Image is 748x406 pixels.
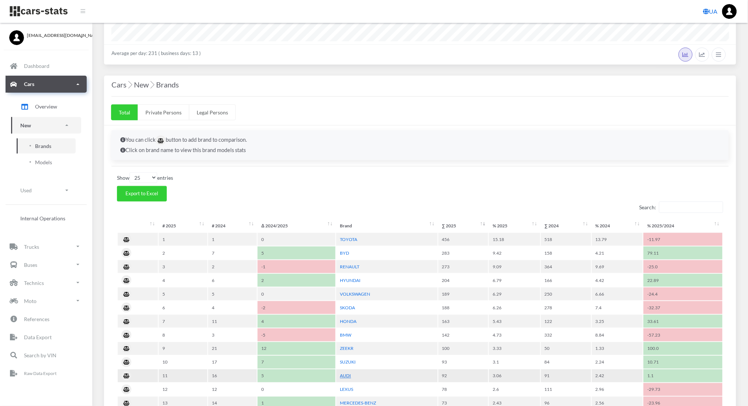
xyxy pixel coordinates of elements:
td: 0 [258,233,335,246]
td: 11 [159,369,207,382]
td: 50 [541,342,591,355]
a: [EMAIL_ADDRESS][DOMAIN_NAME] [9,30,83,39]
a: Buses [6,256,87,273]
select: Showentries [130,172,157,183]
span: Models [35,158,52,166]
td: -24.4 [644,288,723,300]
a: MERCEDES-BENZ [340,400,376,406]
td: 158 [541,247,591,259]
td: 5 [258,247,335,259]
a: Technics [6,274,87,291]
td: 3.33 [489,342,540,355]
td: 33.61 [644,315,723,328]
td: 364 [541,260,591,273]
td: 78 [438,383,489,396]
p: Buses [24,260,37,269]
td: -1 [258,260,335,273]
p: Used [20,186,32,195]
td: 6 [208,274,257,287]
input: Search: [659,202,723,213]
a: Legal Persons [189,104,236,120]
a: UA [700,4,721,19]
td: 0 [258,383,335,396]
a: LEXUS [340,387,353,392]
td: -2 [258,301,335,314]
a: Search by VIN [6,347,87,364]
a: HYUNDAI [340,278,361,283]
td: -32.37 [644,301,723,314]
a: Models [17,155,76,170]
th: ∑&nbsp;2025: activate to sort column ascending [438,219,489,232]
td: 332 [541,328,591,341]
label: Search: [640,202,723,213]
a: AUDI [340,373,351,379]
td: 273 [438,260,489,273]
td: 4 [208,301,257,314]
a: Private Persons [138,104,189,120]
td: 22.89 [644,274,723,287]
td: 4.42 [592,274,643,287]
td: 1 [159,233,207,246]
td: 2 [258,274,335,287]
td: 518 [541,233,591,246]
span: Overview [35,103,57,110]
span: [EMAIL_ADDRESS][DOMAIN_NAME] [27,32,83,39]
td: 2.24 [592,356,643,369]
img: ... [722,4,737,19]
p: Trucks [24,242,39,251]
a: Used [11,182,81,199]
a: SUZUKI [340,359,356,365]
div: Average per day: 231 ( business days: 13 ) [104,44,736,65]
td: 189 [438,288,489,300]
p: Cars [24,79,34,89]
td: -11.97 [644,233,723,246]
a: Brands [17,138,76,154]
a: TOYOTA [340,237,357,242]
td: 3.06 [489,369,540,382]
td: 2 [159,247,207,259]
td: 12 [159,383,207,396]
td: 204 [438,274,489,287]
td: 12 [258,342,335,355]
h4: Cars New Brands [111,79,729,90]
td: 456 [438,233,489,246]
td: 7.4 [592,301,643,314]
th: %&nbsp;2025/2024: activate to sort column ascending [644,219,723,232]
span: Internal Operations [20,214,65,222]
span: Export to Excel [125,190,158,196]
a: Overview [11,97,81,116]
td: 3.1 [489,356,540,369]
label: Show entries [117,172,173,183]
td: 166 [541,274,591,287]
td: 13.79 [592,233,643,246]
a: Dashboard [6,58,87,75]
td: 92 [438,369,489,382]
div: You can click button to add brand to comparison. Click on brand name to view this brand models stats [111,130,729,160]
th: %&nbsp;2025: activate to sort column ascending [489,219,540,232]
td: 5 [258,369,335,382]
a: New [11,117,81,134]
td: 79.11 [644,247,723,259]
td: 5 [208,288,257,300]
th: #&nbsp;2025: activate to sort column ascending [159,219,207,232]
th: %&nbsp;2024: activate to sort column ascending [592,219,643,232]
td: 3 [208,328,257,341]
th: #&nbsp;2024: activate to sort column ascending [208,219,257,232]
td: -29.73 [644,383,723,396]
p: Technics [24,278,44,288]
td: 84 [541,356,591,369]
td: -57.23 [644,328,723,341]
td: 5 [159,288,207,300]
p: Data Export [24,333,52,342]
td: 9.42 [489,247,540,259]
td: 9.09 [489,260,540,273]
a: ZEEKR [340,346,354,351]
a: Data Export [6,328,87,345]
a: Internal Operations [11,211,81,226]
p: New [20,121,31,130]
td: 188 [438,301,489,314]
td: 6 [159,301,207,314]
td: 6.66 [592,288,643,300]
a: Trucks [6,238,87,255]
